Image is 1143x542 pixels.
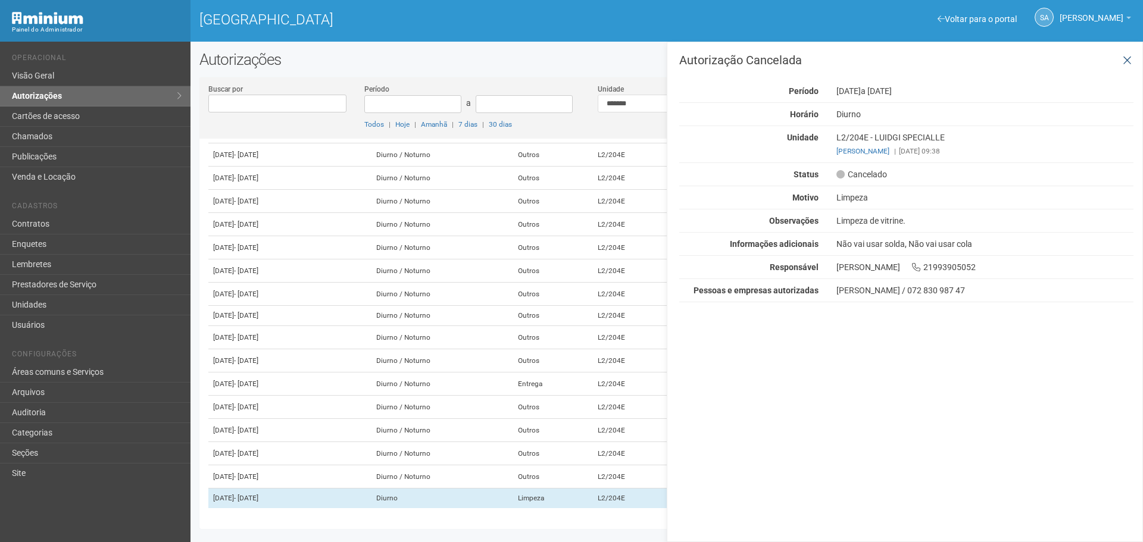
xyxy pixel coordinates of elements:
[371,326,513,349] td: Diurno / Noturno
[234,403,258,411] span: - [DATE]
[364,120,384,129] a: Todos
[593,419,675,442] td: L2/204E
[234,220,258,228] span: - [DATE]
[234,356,258,365] span: - [DATE]
[371,442,513,465] td: Diurno / Noturno
[593,326,675,349] td: L2/204E
[770,262,819,272] strong: Responsável
[208,488,371,509] td: [DATE]
[730,239,819,249] strong: Informações adicionais
[234,267,258,275] span: - [DATE]
[827,215,1142,226] div: Limpeza de vitrine.
[769,216,819,225] strong: Observações
[513,488,593,509] td: Limpeza
[593,306,675,326] td: L2/204E
[371,213,513,236] td: Diurno / Noturno
[513,349,593,372] td: Outros
[371,259,513,283] td: Diurno / Noturno
[593,236,675,259] td: L2/204E
[234,151,258,159] span: - [DATE]
[12,54,182,66] li: Operacional
[794,170,819,179] strong: Status
[208,326,371,349] td: [DATE]
[598,84,624,95] label: Unidade
[513,283,593,306] td: Outros
[208,236,371,259] td: [DATE]
[513,372,593,396] td: Entrega
[593,488,675,509] td: L2/204E
[371,167,513,190] td: Diurno / Noturno
[452,120,454,129] span: |
[371,349,513,372] td: Diurno / Noturno
[593,349,675,372] td: L2/204E
[12,12,83,24] img: Minium
[1060,2,1123,23] span: Silvio Anjos
[371,372,513,396] td: Diurno / Noturno
[371,283,513,306] td: Diurno / Noturno
[513,396,593,419] td: Outros
[593,372,675,396] td: L2/204E
[694,286,819,295] strong: Pessoas e empresas autorizadas
[593,213,675,236] td: L2/204E
[513,190,593,213] td: Outros
[395,120,410,129] a: Hoje
[827,109,1142,120] div: Diurno
[208,283,371,306] td: [DATE]
[593,396,675,419] td: L2/204E
[827,86,1142,96] div: [DATE]
[792,193,819,202] strong: Motivo
[371,465,513,488] td: Diurno / Noturno
[593,190,675,213] td: L2/204E
[593,167,675,190] td: L2/204E
[199,51,1134,68] h2: Autorizações
[234,311,258,319] span: - [DATE]
[234,380,258,388] span: - [DATE]
[208,143,371,167] td: [DATE]
[458,120,477,129] a: 7 dias
[836,146,1133,156] div: [DATE] 09:38
[513,167,593,190] td: Outros
[1035,8,1054,27] a: SA
[371,396,513,419] td: Diurno / Noturno
[208,349,371,372] td: [DATE]
[208,442,371,465] td: [DATE]
[861,86,892,96] span: a [DATE]
[836,147,889,155] a: [PERSON_NAME]
[208,190,371,213] td: [DATE]
[12,24,182,35] div: Painel do Administrador
[234,333,258,342] span: - [DATE]
[234,449,258,458] span: - [DATE]
[371,236,513,259] td: Diurno / Noturno
[371,419,513,442] td: Diurno / Noturno
[208,419,371,442] td: [DATE]
[234,174,258,182] span: - [DATE]
[234,426,258,434] span: - [DATE]
[593,442,675,465] td: L2/204E
[679,54,1133,66] h3: Autorização Cancelada
[1060,15,1131,24] a: [PERSON_NAME]
[234,197,258,205] span: - [DATE]
[790,109,819,119] strong: Horário
[513,442,593,465] td: Outros
[208,167,371,190] td: [DATE]
[414,120,416,129] span: |
[787,133,819,142] strong: Unidade
[364,84,389,95] label: Período
[593,465,675,488] td: L2/204E
[371,143,513,167] td: Diurno / Noturno
[208,396,371,419] td: [DATE]
[593,259,675,283] td: L2/204E
[208,372,371,396] td: [DATE]
[208,259,371,283] td: [DATE]
[489,120,512,129] a: 30 dias
[234,472,258,481] span: - [DATE]
[513,213,593,236] td: Outros
[894,147,896,155] span: |
[593,283,675,306] td: L2/204E
[371,488,513,509] td: Diurno
[513,143,593,167] td: Outros
[593,143,675,167] td: L2/204E
[389,120,391,129] span: |
[836,285,1133,296] div: [PERSON_NAME] / 072 830 987 47
[208,213,371,236] td: [DATE]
